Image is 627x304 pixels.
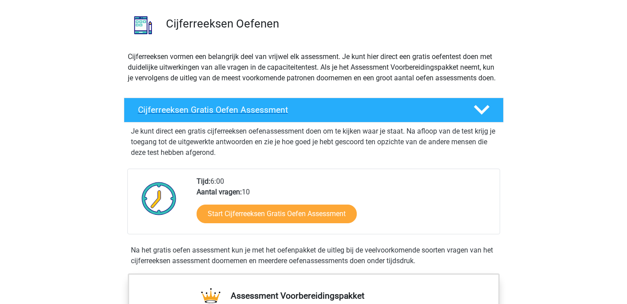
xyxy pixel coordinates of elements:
[127,245,500,266] div: Na het gratis oefen assessment kun je met het oefenpakket de uitleg bij de veelvoorkomende soorte...
[190,176,499,234] div: 6:00 10
[128,51,500,83] p: Cijferreeksen vormen een belangrijk deel van vrijwel elk assessment. Je kunt hier direct een grat...
[120,98,507,122] a: Cijferreeksen Gratis Oefen Assessment
[124,6,162,44] img: cijferreeksen
[197,177,210,186] b: Tijd:
[166,17,497,31] h3: Cijferreeksen Oefenen
[138,105,459,115] h4: Cijferreeksen Gratis Oefen Assessment
[131,126,497,158] p: Je kunt direct een gratis cijferreeksen oefenassessment doen om te kijken waar je staat. Na afloo...
[197,205,357,223] a: Start Cijferreeksen Gratis Oefen Assessment
[137,176,181,221] img: Klok
[197,188,242,196] b: Aantal vragen:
